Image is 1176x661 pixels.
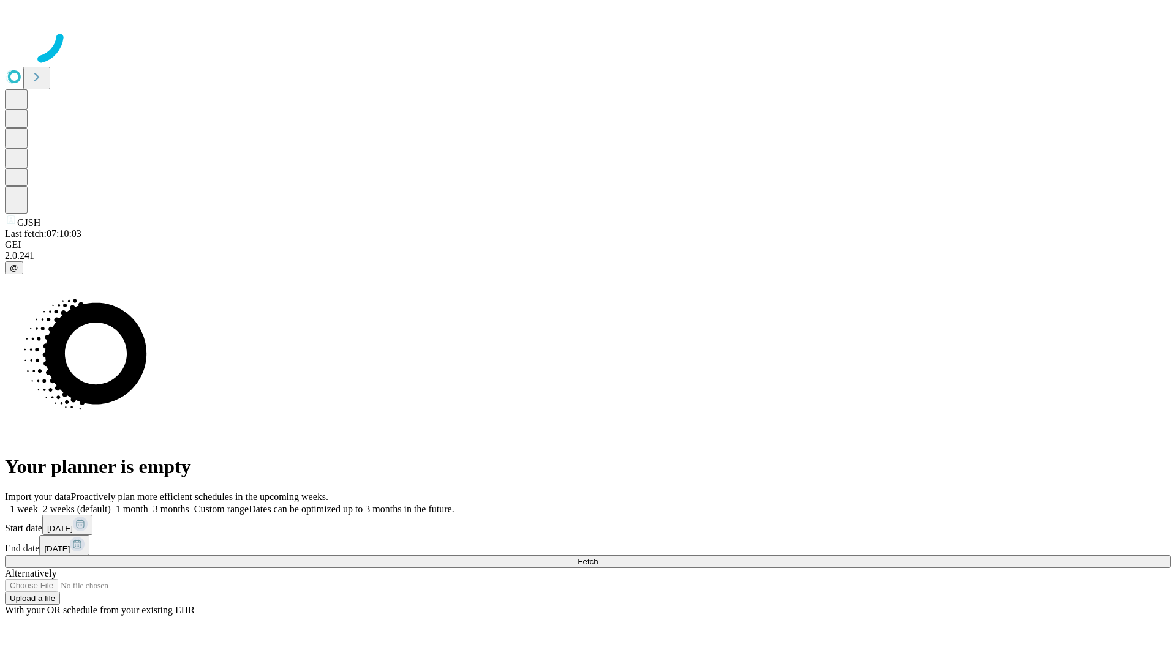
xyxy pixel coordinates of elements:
[17,217,40,228] span: GJSH
[194,504,249,514] span: Custom range
[5,568,56,578] span: Alternatively
[5,228,81,239] span: Last fetch: 07:10:03
[5,515,1171,535] div: Start date
[44,544,70,553] span: [DATE]
[578,557,598,566] span: Fetch
[5,605,195,615] span: With your OR schedule from your existing EHR
[5,239,1171,250] div: GEI
[5,491,71,502] span: Import your data
[42,515,92,535] button: [DATE]
[5,250,1171,261] div: 2.0.241
[5,535,1171,555] div: End date
[10,504,38,514] span: 1 week
[10,263,18,272] span: @
[71,491,328,502] span: Proactively plan more efficient schedules in the upcoming weeks.
[5,455,1171,478] h1: Your planner is empty
[39,535,89,555] button: [DATE]
[249,504,454,514] span: Dates can be optimized up to 3 months in the future.
[5,592,60,605] button: Upload a file
[5,555,1171,568] button: Fetch
[116,504,148,514] span: 1 month
[47,524,73,533] span: [DATE]
[5,261,23,274] button: @
[153,504,189,514] span: 3 months
[43,504,111,514] span: 2 weeks (default)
